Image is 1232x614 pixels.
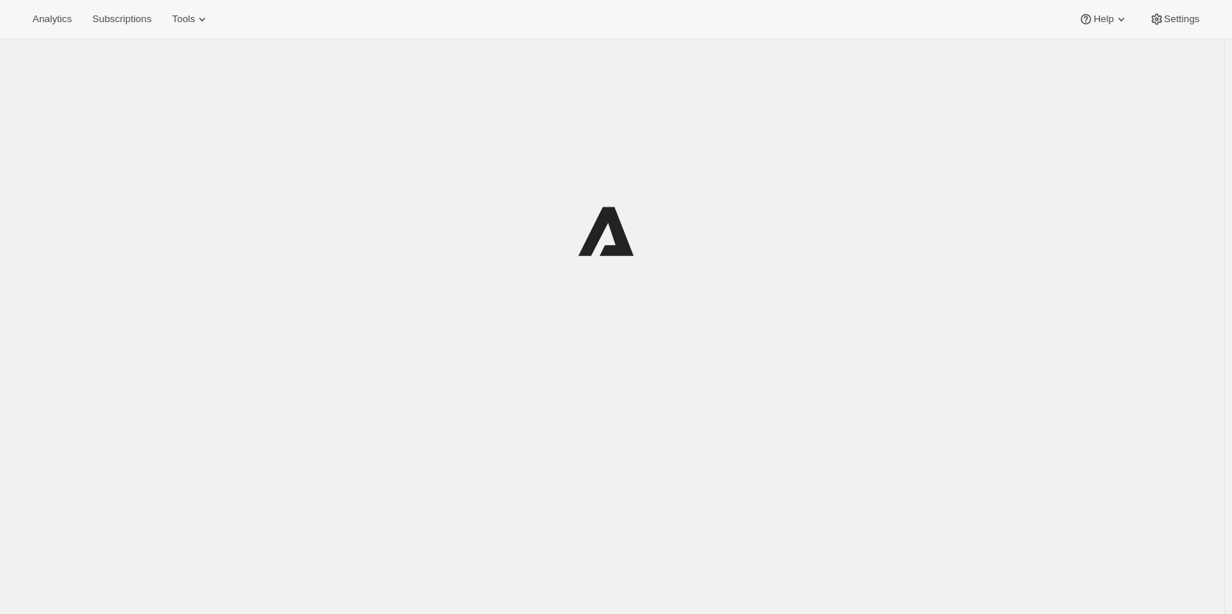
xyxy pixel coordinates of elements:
button: Settings [1141,9,1208,30]
button: Tools [163,9,218,30]
button: Help [1070,9,1137,30]
button: Subscriptions [83,9,160,30]
span: Help [1093,13,1113,25]
span: Analytics [32,13,72,25]
button: Analytics [24,9,80,30]
span: Settings [1164,13,1200,25]
span: Subscriptions [92,13,151,25]
span: Tools [172,13,195,25]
